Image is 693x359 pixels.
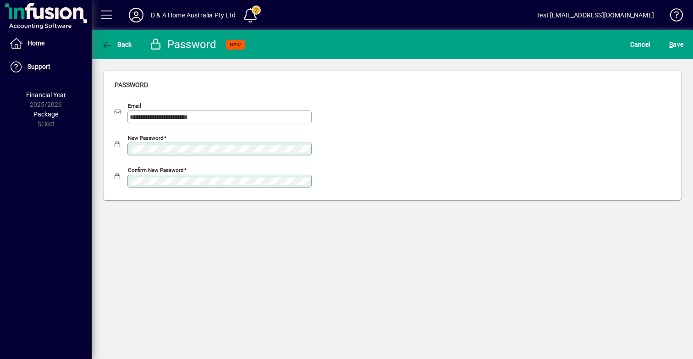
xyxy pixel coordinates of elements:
[630,37,650,52] span: Cancel
[669,37,683,52] span: ave
[92,36,142,53] app-page-header-button: Back
[115,81,148,88] span: Password
[663,2,682,32] a: Knowledge Base
[5,32,92,55] a: Home
[667,36,686,53] button: Save
[151,8,236,22] div: D & A Home Australia Pty Ltd
[5,55,92,78] a: Support
[128,103,141,109] mat-label: Email
[230,42,241,48] span: NEW
[536,8,654,22] div: Test [EMAIL_ADDRESS][DOMAIN_NAME]
[27,39,44,47] span: Home
[27,63,50,70] span: Support
[628,36,653,53] button: Cancel
[128,167,184,173] mat-label: Confirm new password
[33,110,58,118] span: Package
[149,37,217,52] div: Password
[128,135,164,141] mat-label: New password
[99,36,134,53] button: Back
[121,7,151,23] button: Profile
[101,41,132,48] span: Back
[669,41,673,48] span: S
[26,91,66,99] span: Financial Year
